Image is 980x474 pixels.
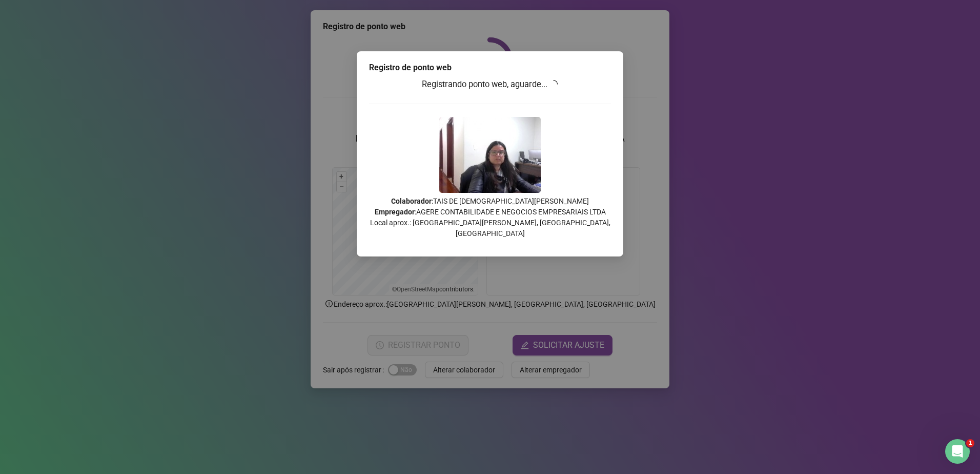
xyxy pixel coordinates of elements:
img: Z [439,117,541,193]
iframe: Intercom live chat [945,439,970,464]
strong: Colaborador [391,197,432,205]
p: : TAIS DE [DEMOGRAPHIC_DATA][PERSON_NAME] : AGERE CONTABILIDADE E NEGOCIOS EMPRESARIAIS LTDA Loca... [369,196,611,239]
span: loading [549,80,559,89]
strong: Empregador [375,208,415,216]
h3: Registrando ponto web, aguarde... [369,78,611,91]
span: 1 [966,439,974,447]
div: Registro de ponto web [369,62,611,74]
